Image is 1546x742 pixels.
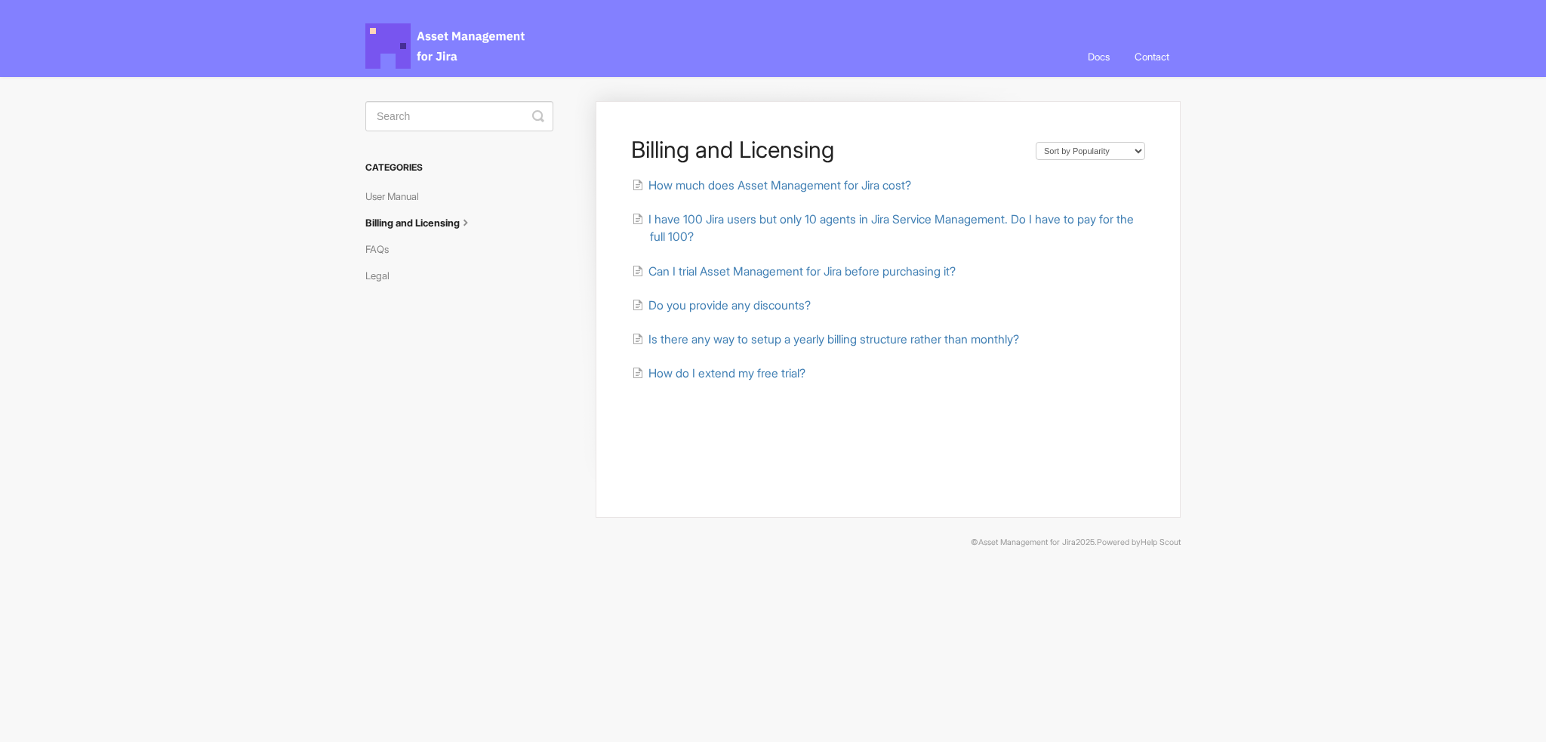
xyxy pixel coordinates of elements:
span: Do you provide any discounts? [648,298,811,313]
span: Asset Management for Jira Docs [365,23,527,69]
select: Page reloads on selection [1036,142,1145,160]
span: How do I extend my free trial? [648,366,805,380]
a: FAQs [365,237,400,261]
span: I have 100 Jira users but only 10 agents in Jira Service Management. Do I have to pay for the ful... [648,212,1134,244]
a: How much does Asset Management for Jira cost? [632,178,911,192]
a: Docs [1076,36,1121,77]
span: Is there any way to setup a yearly billing structure rather than monthly? [648,332,1019,346]
a: How do I extend my free trial? [632,366,805,380]
h3: Categories [365,154,553,181]
a: Help Scout [1141,537,1181,547]
a: Billing and Licensing [365,211,485,235]
span: Can I trial Asset Management for Jira before purchasing it? [648,264,956,279]
a: I have 100 Jira users but only 10 agents in Jira Service Management. Do I have to pay for the ful... [632,212,1134,244]
h1: Billing and Licensing [631,136,1021,163]
input: Search [365,101,553,131]
a: Do you provide any discounts? [632,298,811,313]
p: © 2025. [365,536,1181,550]
a: Contact [1123,36,1181,77]
a: Legal [365,263,401,288]
a: Is there any way to setup a yearly billing structure rather than monthly? [632,332,1019,346]
a: User Manual [365,184,430,208]
a: Asset Management for Jira [978,537,1076,547]
span: Powered by [1097,537,1181,547]
a: Can I trial Asset Management for Jira before purchasing it? [632,264,956,279]
span: How much does Asset Management for Jira cost? [648,178,911,192]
